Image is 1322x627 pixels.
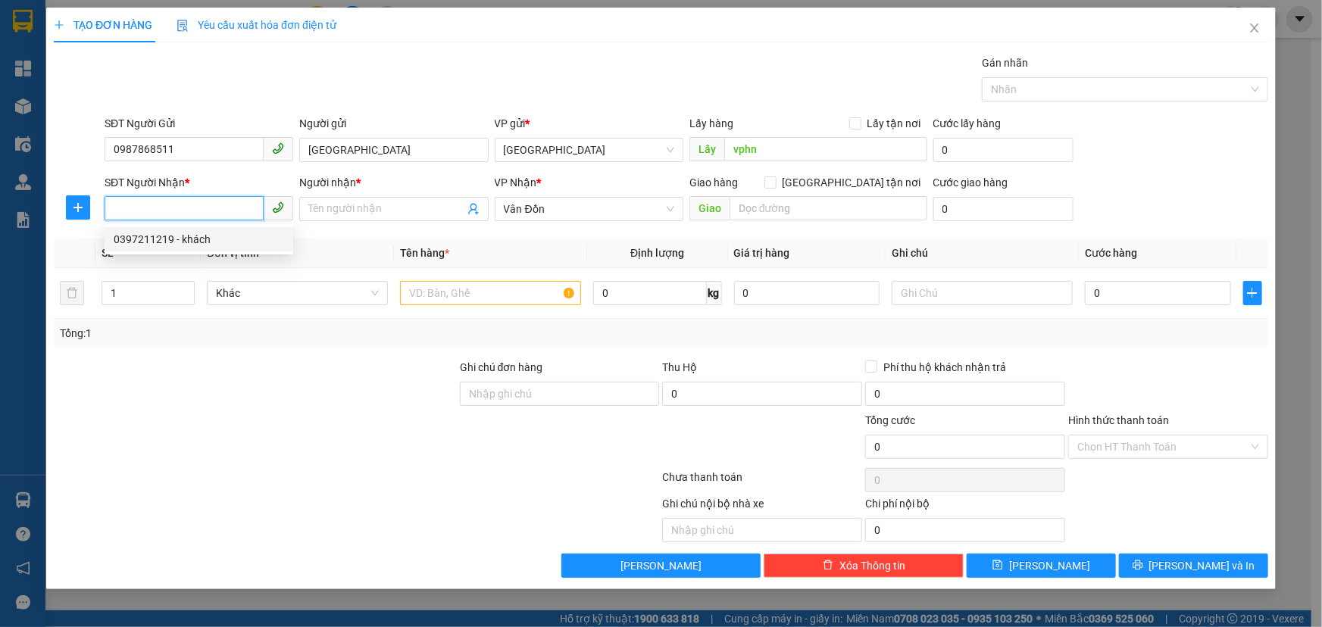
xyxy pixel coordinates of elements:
[54,20,64,30] span: plus
[730,196,927,220] input: Dọc đường
[933,117,1002,129] label: Cước lấy hàng
[689,176,738,189] span: Giao hàng
[865,414,915,426] span: Tổng cước
[105,174,293,191] div: SĐT Người Nhận
[630,247,684,259] span: Định lượng
[777,174,927,191] span: [GEOGRAPHIC_DATA] tận nơi
[105,115,293,132] div: SĐT Người Gửi
[66,195,90,220] button: plus
[620,557,702,574] span: [PERSON_NAME]
[400,247,449,259] span: Tên hàng
[67,201,89,214] span: plus
[933,138,1074,162] input: Cước lấy hàng
[460,382,660,406] input: Ghi chú đơn hàng
[886,239,1079,268] th: Ghi chú
[689,196,730,220] span: Giao
[1244,287,1261,299] span: plus
[734,247,790,259] span: Giá trị hàng
[1233,8,1276,50] button: Close
[467,203,480,215] span: user-add
[216,282,379,304] span: Khác
[54,19,152,31] span: TẠO ĐƠN HÀNG
[105,227,293,251] div: 0397211219 - khách
[114,231,284,248] div: 0397211219 - khách
[865,495,1065,518] div: Chi phí nội bộ
[967,554,1116,578] button: save[PERSON_NAME]
[724,137,927,161] input: Dọc đường
[861,115,927,132] span: Lấy tận nơi
[1068,414,1169,426] label: Hình thức thanh toán
[177,19,336,31] span: Yêu cầu xuất hóa đơn điện tử
[1249,22,1261,34] span: close
[707,281,722,305] span: kg
[504,139,674,161] span: Hà Nội
[1133,560,1143,572] span: printer
[689,137,724,161] span: Lấy
[272,142,284,154] span: phone
[689,117,733,129] span: Lấy hàng
[1119,554,1268,578] button: printer[PERSON_NAME] và In
[764,554,964,578] button: deleteXóa Thông tin
[60,325,511,342] div: Tổng: 1
[102,247,114,259] span: SL
[460,361,543,373] label: Ghi chú đơn hàng
[662,361,697,373] span: Thu Hộ
[1009,557,1090,574] span: [PERSON_NAME]
[60,281,84,305] button: delete
[661,469,864,495] div: Chưa thanh toán
[892,281,1073,305] input: Ghi Chú
[992,560,1003,572] span: save
[272,201,284,214] span: phone
[823,560,833,572] span: delete
[495,115,683,132] div: VP gửi
[177,20,189,32] img: icon
[933,197,1074,221] input: Cước giao hàng
[561,554,761,578] button: [PERSON_NAME]
[662,495,862,518] div: Ghi chú nội bộ nhà xe
[662,518,862,542] input: Nhập ghi chú
[933,176,1008,189] label: Cước giao hàng
[400,281,581,305] input: VD: Bàn, Ghế
[982,57,1028,69] label: Gán nhãn
[734,281,880,305] input: 0
[504,198,674,220] span: Vân Đồn
[495,176,537,189] span: VP Nhận
[877,359,1012,376] span: Phí thu hộ khách nhận trả
[839,557,905,574] span: Xóa Thông tin
[299,174,488,191] div: Người nhận
[1085,247,1137,259] span: Cước hàng
[1149,557,1255,574] span: [PERSON_NAME] và In
[1243,281,1262,305] button: plus
[299,115,488,132] div: Người gửi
